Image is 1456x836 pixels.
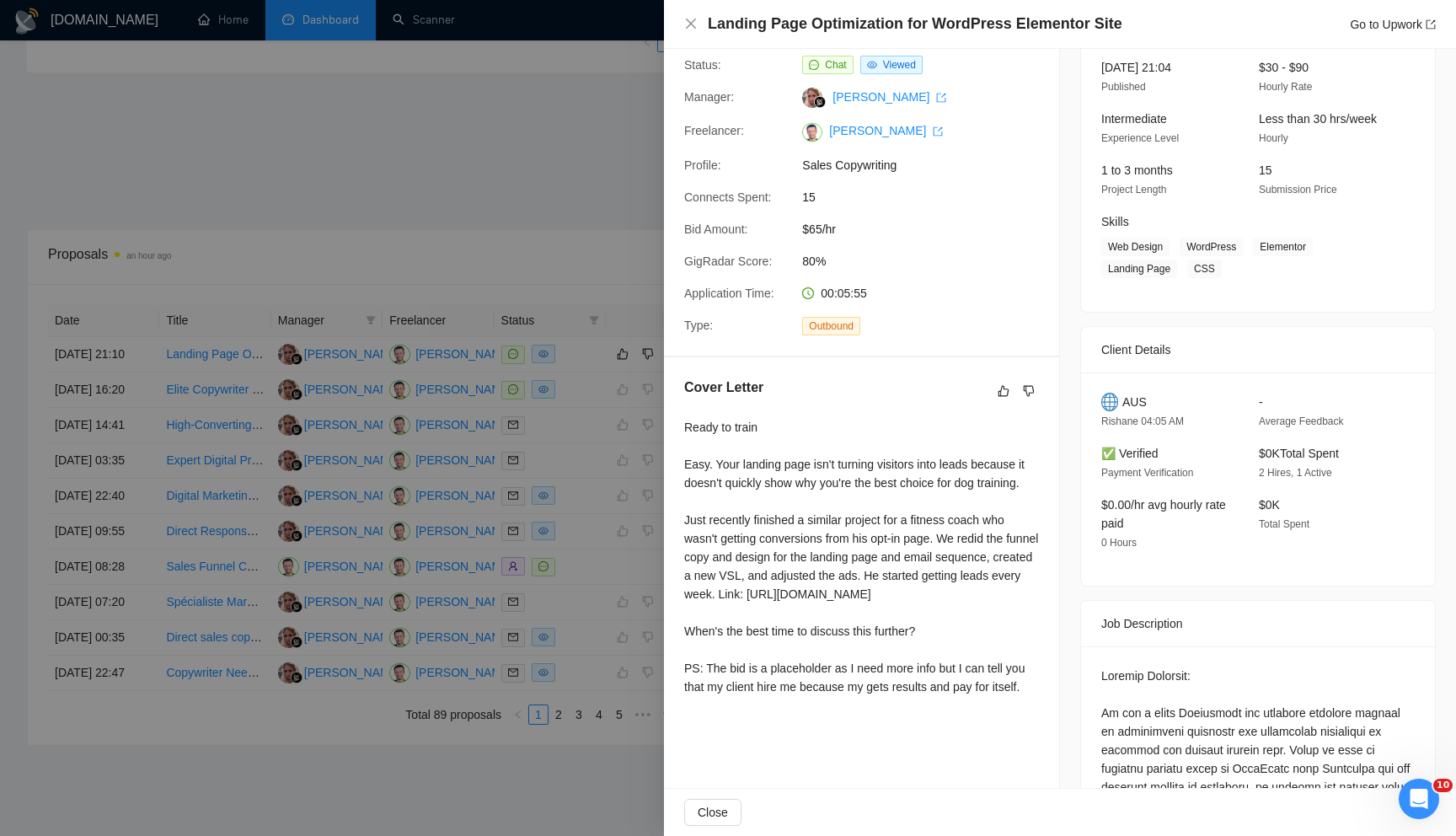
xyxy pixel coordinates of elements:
img: 🌐 [1101,393,1118,411]
button: like [993,381,1014,401]
h5: Cover Letter [684,378,763,398]
span: CSS [1187,260,1222,278]
span: 2 Hires, 1 Active [1259,467,1332,479]
div: Ready to train Easy. Your landing page isn't turning visitors into leads because it doesn't quick... [684,418,1039,696]
span: Outbound [802,317,860,335]
span: Web Design [1101,238,1170,256]
span: 15 [802,188,1055,206]
span: Elementor [1253,238,1313,256]
span: Bid Amount: [684,222,748,236]
h4: Landing Page Optimization for WordPress Elementor Site [708,13,1122,35]
span: dislike [1023,384,1035,398]
span: 80% [802,252,1055,271]
span: Type: [684,319,713,332]
span: Less than 30 hrs/week [1259,112,1377,126]
span: export [1426,19,1436,29]
a: [PERSON_NAME] export [832,90,946,104]
span: WordPress [1180,238,1243,256]
iframe: Intercom live chat [1399,779,1439,819]
div: Client Details [1101,327,1415,372]
button: dislike [1019,381,1039,401]
span: 10 [1433,779,1453,792]
span: Landing Page [1101,260,1177,278]
span: - [1259,395,1263,409]
span: 15 [1259,163,1272,177]
span: Application Time: [684,287,774,300]
span: Sales Copywriting [802,156,1055,174]
span: GigRadar Score: [684,255,772,268]
span: close [684,17,698,30]
span: Average Feedback [1259,415,1344,427]
span: ✅ Verified [1101,447,1159,460]
span: 1 to 3 months [1101,163,1173,177]
img: gigradar-bm.png [814,96,826,108]
span: 0 Hours [1101,537,1137,549]
span: export [936,93,946,103]
span: Submission Price [1259,184,1337,196]
span: $65/hr [802,220,1055,238]
span: Profile: [684,158,721,172]
span: [DATE] 21:04 [1101,61,1171,74]
img: c1rciKhwV3klFW0T5PGUHgdM-4CgY_jzYtsaSYhuGIoZo95AG3mZqkj9xVSdy448cN [802,122,822,142]
span: Freelancer: [684,124,744,137]
span: $0K Total Spent [1259,447,1339,460]
a: Go to Upworkexport [1350,18,1436,31]
span: Hourly [1259,132,1288,144]
span: AUS [1122,393,1147,411]
span: Close [698,803,728,822]
span: Connects Spent: [684,190,772,204]
span: Experience Level [1101,132,1179,144]
span: $30 - $90 [1259,61,1309,74]
span: like [998,384,1009,398]
span: message [809,60,819,70]
button: Close [684,799,741,826]
span: Chat [825,59,846,71]
span: eye [867,60,877,70]
span: Project Length [1101,184,1166,196]
span: Skills [1101,215,1129,228]
button: Close [684,17,698,31]
span: $0K [1259,498,1280,512]
span: Rishane 04:05 AM [1101,415,1184,427]
span: 00:05:55 [821,287,867,300]
span: Total Spent [1259,518,1309,530]
div: Job Description [1101,601,1415,646]
span: Intermediate [1101,112,1167,126]
span: Status: [684,58,721,72]
span: Payment Verification [1101,467,1193,479]
span: Viewed [883,59,916,71]
span: clock-circle [802,287,814,299]
span: Manager: [684,90,734,104]
a: [PERSON_NAME] export [829,124,943,137]
span: Published [1101,81,1146,93]
span: Hourly Rate [1259,81,1312,93]
span: export [933,126,943,137]
span: $0.00/hr avg hourly rate paid [1101,498,1226,530]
